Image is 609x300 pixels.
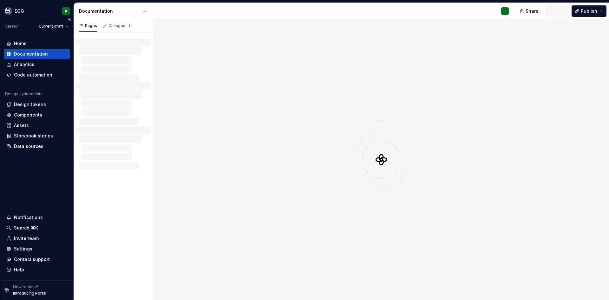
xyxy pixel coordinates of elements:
div: Home [14,40,27,47]
a: Home [4,38,70,49]
a: Documentation [4,49,70,59]
button: Publish [572,5,606,17]
a: Storybook stories [4,131,70,141]
p: New release! [13,284,38,290]
div: Pages [79,23,97,28]
div: Design system data [5,91,43,97]
div: Documentation [14,51,48,57]
button: Current draft [36,22,71,31]
span: Share [526,8,539,14]
div: Help [14,267,24,273]
div: Search ⌘K [14,225,38,231]
div: Version [5,24,20,29]
p: Introducing Portal [13,291,46,296]
div: K [65,9,67,14]
div: Design tokens [14,101,46,108]
button: Notifications [4,212,70,223]
a: Design tokens [4,99,70,110]
div: Contact support [14,256,50,263]
img: 87d06435-c97f-426c-aa5d-5eb8acd3d8b3.png [4,7,12,15]
button: Help [4,265,70,275]
a: Components [4,110,70,120]
a: Code automation [4,70,70,80]
button: Contact support [4,254,70,264]
div: Notifications [14,214,43,221]
span: Publish [581,8,597,14]
div: Code automation [14,72,52,78]
span: 1 [127,23,132,28]
a: Invite team [4,233,70,243]
button: Collapse sidebar [65,15,74,24]
div: EGG [15,8,24,14]
div: Data sources [14,143,43,150]
div: Components [14,112,42,118]
span: Current draft [39,24,63,29]
div: Documentation [79,8,139,14]
a: Assets [4,120,70,130]
button: Share [516,5,543,17]
div: Invite team [14,235,39,242]
div: Storybook stories [14,133,53,139]
div: Assets [14,122,29,129]
button: EGGK [1,4,72,18]
a: Settings [4,244,70,254]
div: Changes [108,23,132,28]
div: Analytics [14,61,34,68]
a: Analytics [4,59,70,70]
button: Search ⌘K [4,223,70,233]
div: Settings [14,246,32,252]
a: Data sources [4,141,70,151]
